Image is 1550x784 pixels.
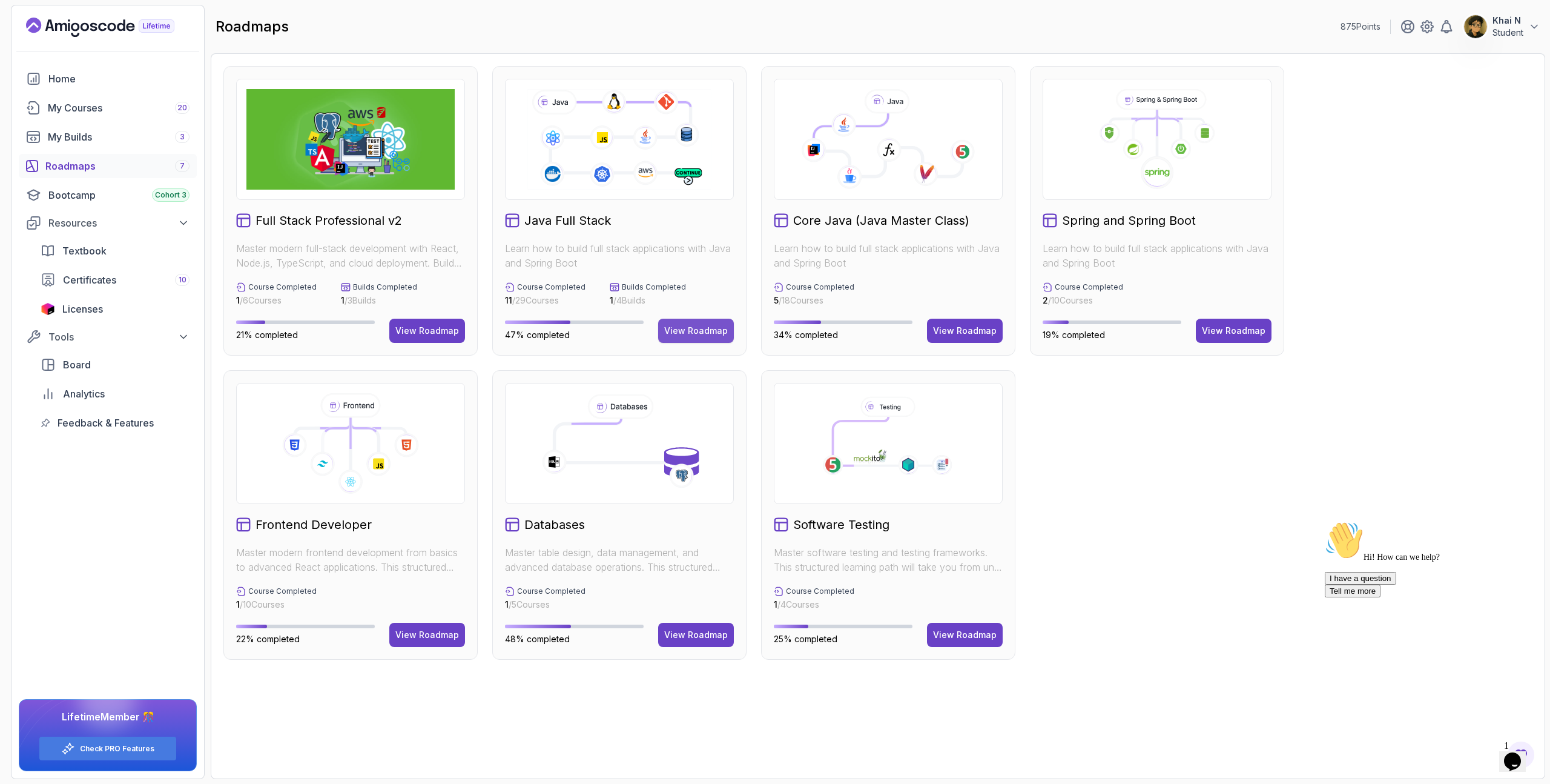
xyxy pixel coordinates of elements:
[793,516,889,533] h2: Software Testing
[63,387,105,401] span: Analytics
[505,599,585,611] p: / 5 Courses
[256,516,372,533] h2: Frontend Developer
[774,295,779,305] span: 5
[5,68,61,81] button: Tell me more
[517,282,585,292] p: Course Completed
[48,130,190,144] div: My Builds
[5,56,76,68] button: I have a question
[505,330,570,340] span: 47% completed
[177,103,187,113] span: 20
[1043,294,1123,307] p: / 10 Courses
[63,273,116,287] span: Certificates
[610,294,686,307] p: / 4 Builds
[62,302,103,316] span: Licenses
[48,188,190,202] div: Bootcamp
[5,36,120,45] span: Hi! How can we help?
[248,282,317,292] p: Course Completed
[1464,15,1487,38] img: user profile image
[1196,319,1271,343] button: View Roadmap
[236,634,300,644] span: 22% completed
[39,736,177,761] button: Check PRO Features
[622,282,686,292] p: Builds Completed
[1499,736,1538,772] iframe: chat widget
[48,330,190,344] div: Tools
[63,357,91,372] span: Board
[236,241,465,270] p: Master modern full-stack development with React, Node.js, TypeScript, and cloud deployment. Build...
[1202,325,1265,337] div: View Roadmap
[664,629,728,641] div: View Roadmap
[5,5,223,81] div: 👋Hi! How can we help?I have a questionTell me more
[180,161,185,171] span: 7
[19,326,197,348] button: Tools
[517,586,585,596] p: Course Completed
[1341,21,1380,33] p: 875 Points
[155,190,186,200] span: Cohort 3
[395,629,459,641] div: View Roadmap
[389,319,465,343] button: View Roadmap
[1492,27,1523,39] p: Student
[179,275,186,285] span: 10
[236,295,240,305] span: 1
[236,330,298,340] span: 21% completed
[524,212,611,229] h2: Java Full Stack
[774,599,777,610] span: 1
[19,125,197,149] a: builds
[236,294,317,307] p: / 6 Courses
[395,325,459,337] div: View Roadmap
[5,5,44,44] img: :wave:
[774,330,838,340] span: 34% completed
[1062,212,1196,229] h2: Spring and Spring Boot
[33,297,197,321] a: licenses
[1043,330,1105,340] span: 19% completed
[341,294,417,307] p: / 3 Builds
[246,89,455,190] img: Full Stack Professional v2
[774,545,1003,574] p: Master software testing and testing frameworks. This structured learning path will take you from ...
[48,216,190,230] div: Resources
[58,416,154,430] span: Feedback & Features
[353,282,417,292] p: Builds Completed
[774,599,854,611] p: / 4 Courses
[1320,516,1538,729] iframe: chat widget
[1463,15,1540,39] button: user profile imageKhai NStudent
[389,623,465,647] button: View Roadmap
[1043,241,1271,270] p: Learn how to build full stack applications with Java and Spring Boot
[236,599,317,611] p: / 10 Courses
[774,294,854,307] p: / 18 Courses
[505,295,512,305] span: 11
[62,244,107,258] span: Textbook
[793,212,969,229] h2: Core Java (Java Master Class)
[786,282,854,292] p: Course Completed
[505,599,509,610] span: 1
[658,623,734,647] button: View Roadmap
[216,17,289,36] h2: roadmaps
[1492,15,1523,27] p: Khai N
[524,516,585,533] h2: Databases
[927,623,1003,647] a: View Roadmap
[505,241,734,270] p: Learn how to build full stack applications with Java and Spring Boot
[19,96,197,120] a: courses
[505,294,585,307] p: / 29 Courses
[19,183,197,207] a: bootcamp
[1055,282,1123,292] p: Course Completed
[33,382,197,406] a: analytics
[774,241,1003,270] p: Learn how to build full stack applications with Java and Spring Boot
[505,545,734,574] p: Master table design, data management, and advanced database operations. This structured learning ...
[927,319,1003,343] button: View Roadmap
[41,303,55,315] img: jetbrains icon
[33,239,197,263] a: textbook
[664,325,728,337] div: View Roadmap
[236,545,465,574] p: Master modern frontend development from basics to advanced React applications. This structured le...
[33,268,197,292] a: certificates
[610,295,613,305] span: 1
[48,71,190,86] div: Home
[48,101,190,115] div: My Courses
[26,18,202,37] a: Landing page
[19,154,197,178] a: roadmaps
[505,634,570,644] span: 48% completed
